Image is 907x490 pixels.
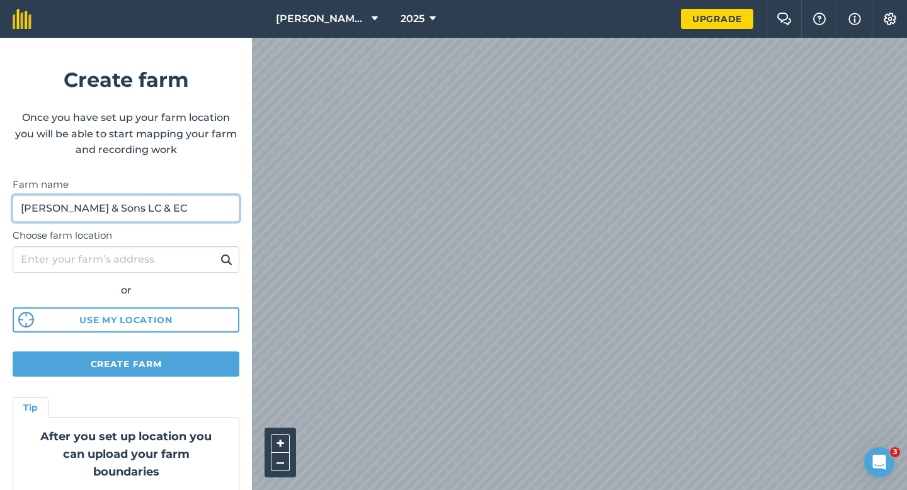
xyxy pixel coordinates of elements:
button: Use my location [13,307,239,333]
input: Farm name [13,195,239,222]
img: svg+xml;base64,PHN2ZyB4bWxucz0iaHR0cDovL3d3dy53My5vcmcvMjAwMC9zdmciIHdpZHRoPSIxNyIgaGVpZ2h0PSIxNy... [848,11,861,26]
span: 3 [890,447,900,457]
img: Two speech bubbles overlapping with the left bubble in the forefront [777,13,792,25]
input: Enter your farm’s address [13,246,239,273]
strong: After you set up location you can upload your farm boundaries [40,430,212,479]
img: A question mark icon [812,13,827,25]
p: Once you have set up your farm location you will be able to start mapping your farm and recording... [13,110,239,158]
span: 2025 [401,11,425,26]
label: Farm name [13,177,239,192]
h1: Create farm [13,64,239,96]
span: [PERSON_NAME] & Sons [276,11,367,26]
h4: Tip [23,401,38,414]
button: + [271,434,290,453]
div: or [13,282,239,299]
img: A cog icon [882,13,898,25]
iframe: Intercom live chat [864,447,894,477]
img: svg+xml;base64,PHN2ZyB4bWxucz0iaHR0cDovL3d3dy53My5vcmcvMjAwMC9zdmciIHdpZHRoPSIxOSIgaGVpZ2h0PSIyNC... [220,252,232,267]
a: Upgrade [681,9,753,29]
img: fieldmargin Logo [13,9,31,29]
button: – [271,453,290,471]
button: Create farm [13,351,239,377]
img: svg%3e [18,312,34,328]
label: Choose farm location [13,228,239,243]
